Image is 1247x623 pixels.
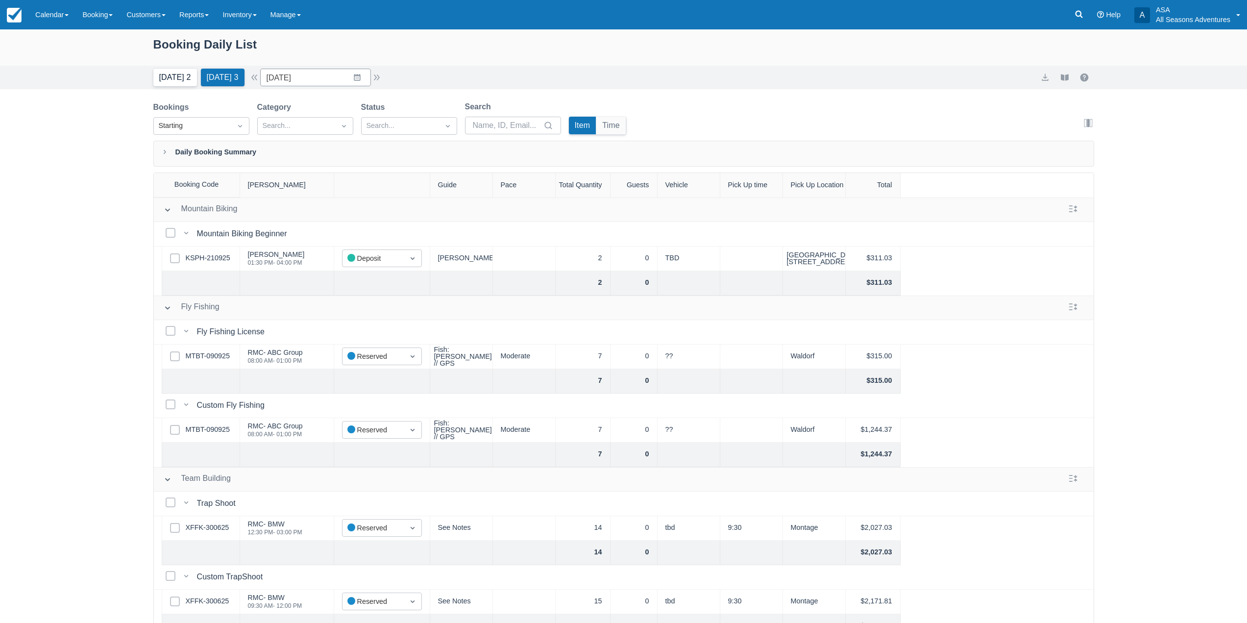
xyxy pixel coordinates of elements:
div: 9:30 [720,516,783,541]
div: Waldorf [783,418,846,443]
div: 0 [611,516,658,541]
div: $1,244.37 [846,443,901,467]
div: Reserved [347,424,399,436]
div: 7 [556,418,611,443]
span: Dropdown icon [443,121,453,131]
a: XFFK-300625 [186,596,229,607]
div: ?? [658,418,720,443]
div: See Notes [430,516,493,541]
div: Booking Code [154,173,240,197]
div: Reserved [347,523,399,534]
div: 0 [611,418,658,443]
span: Dropdown icon [408,351,417,361]
div: Pace [493,173,556,198]
div: Pick Up Location [783,173,846,198]
i: Help [1097,11,1104,18]
div: tbd [658,590,720,614]
div: 0 [611,369,658,394]
div: 2 [556,247,611,271]
div: $1,244.37 [846,418,901,443]
div: [PERSON_NAME] [430,247,493,271]
p: ASA [1156,5,1230,15]
button: export [1039,72,1051,83]
div: 0 [611,590,658,614]
div: Vehicle [658,173,720,198]
div: Moderate [493,418,556,443]
div: $311.03 [846,247,901,271]
a: KSPH-210925 [186,253,230,264]
div: Custom TrapShoot [197,571,267,583]
div: $2,171.81 [846,590,901,614]
div: Booking Daily List [153,35,1094,64]
div: RMC- BMW [248,594,302,601]
a: XFFK-300625 [186,523,229,533]
div: A [1134,7,1150,23]
div: 0 [611,247,658,271]
div: TBD [658,247,720,271]
button: Mountain Biking [160,201,242,219]
img: checkfront-main-nav-mini-logo.png [7,8,22,23]
div: Pick Up time [720,173,783,198]
div: 0 [611,541,658,565]
div: 08:00 AM - 01:00 PM [248,431,303,437]
div: 7 [556,369,611,394]
div: 2 [556,271,611,296]
div: $311.03 [846,271,901,296]
span: Dropdown icon [408,523,417,533]
div: See Notes [430,590,493,614]
span: Dropdown icon [408,597,417,606]
div: Montage [783,516,846,541]
div: Deposit [347,253,399,264]
div: RMC- ABC Group [248,423,303,429]
button: Item [569,117,596,134]
button: [DATE] 3 [201,69,245,86]
input: Name, ID, Email... [473,117,541,134]
button: Fly Fishing [160,299,223,317]
a: MTBT-090925 [186,424,230,435]
div: 7 [556,443,611,467]
div: 0 [611,443,658,467]
div: $315.00 [846,345,901,369]
span: Dropdown icon [339,121,349,131]
div: Daily Booking Summary [153,141,1094,167]
button: Team Building [160,471,235,488]
div: 14 [556,516,611,541]
p: All Seasons Adventures [1156,15,1230,25]
div: Total Quantity [556,173,611,198]
div: Montage [783,590,846,614]
div: Fly Fishing License [197,326,269,338]
div: Moderate [493,345,556,369]
div: Reserved [347,596,399,607]
span: Dropdown icon [235,121,245,131]
div: 0 [611,271,658,296]
div: Starting [159,121,226,131]
div: $2,027.03 [846,516,901,541]
span: Help [1106,11,1121,19]
div: Waldorf [783,345,846,369]
div: 12:30 PM - 03:00 PM [248,529,302,535]
input: Date [260,69,371,86]
div: Trap Shoot [197,498,240,509]
a: MTBT-090925 [186,351,230,362]
div: 0 [611,345,658,369]
label: Category [257,101,295,113]
div: 9:30 [720,590,783,614]
div: Fish: [PERSON_NAME] // GPS [434,420,492,441]
div: Total [846,173,901,198]
button: Time [596,117,626,134]
div: 7 [556,345,611,369]
div: tbd [658,516,720,541]
div: 14 [556,541,611,565]
div: Fish: [PERSON_NAME] // GPS [434,346,492,367]
div: 09:30 AM - 12:00 PM [248,603,302,609]
span: Dropdown icon [408,425,417,435]
div: 15 [556,590,611,614]
div: ?? [658,345,720,369]
div: 08:00 AM - 01:00 PM [248,358,303,364]
label: Bookings [153,101,193,113]
div: 01:30 PM - 04:00 PM [248,260,305,266]
div: Guests [611,173,658,198]
label: Status [361,101,389,113]
div: Reserved [347,351,399,362]
div: Guide [430,173,493,198]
